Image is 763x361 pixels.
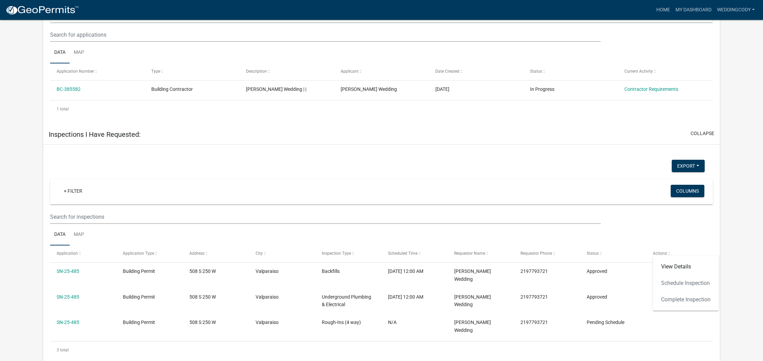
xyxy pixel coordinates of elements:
[322,268,340,274] span: Backfills
[646,245,713,262] datatable-header-cell: Actions
[50,224,70,246] a: Data
[381,245,448,262] datatable-header-cell: Scheduled Time
[50,28,601,42] input: Search for applications
[653,258,719,275] a: View Details
[520,320,548,325] span: 2197793721
[151,69,160,74] span: Type
[57,294,79,300] a: SN-25-485
[587,320,624,325] span: Pending Schedule
[514,245,580,262] datatable-header-cell: Requestor Phone
[671,185,704,197] button: Columns
[580,245,646,262] datatable-header-cell: Status
[388,320,397,325] span: N/A
[57,320,79,325] a: SN-25-485
[341,69,359,74] span: Applicant
[189,320,216,325] span: 508 S 250 W
[322,320,361,325] span: Rough-Ins (4 way)
[520,268,548,274] span: 2197793721
[57,86,81,92] a: BC-385582
[618,63,713,80] datatable-header-cell: Current Activity
[256,320,279,325] span: Valparaiso
[183,245,249,262] datatable-header-cell: Address
[256,268,279,274] span: Valparaiso
[49,130,141,139] h5: Inspections I Have Requested:
[435,69,459,74] span: Date Created
[654,3,673,16] a: Home
[57,251,78,256] span: Application
[672,160,705,172] button: Export
[653,318,685,328] button: Action
[388,294,423,300] span: 06/24/2025, 12:00 AM
[50,341,713,359] div: 3 total
[530,86,554,92] span: In Progress
[246,86,306,92] span: Cody Wedding | |
[50,245,116,262] datatable-header-cell: Application
[123,320,155,325] span: Building Permit
[691,130,714,137] button: collapse
[57,69,94,74] span: Application Number
[322,251,351,256] span: Inspection Type
[520,294,548,300] span: 2197793721
[334,63,429,80] datatable-header-cell: Applicant
[653,251,667,256] span: Actions
[189,251,204,256] span: Address
[50,42,70,64] a: Data
[123,294,155,300] span: Building Permit
[50,210,601,224] input: Search for inspections
[454,268,491,282] span: Cody Wedding
[454,320,491,333] span: Cody Wedding
[523,63,618,80] datatable-header-cell: Status
[50,100,713,118] div: 1 total
[587,294,607,300] span: Approved
[145,63,239,80] datatable-header-cell: Type
[388,268,423,274] span: 06/11/2025, 12:00 AM
[189,268,216,274] span: 508 S 250 W
[189,294,216,300] span: 508 S 250 W
[624,69,653,74] span: Current Activity
[624,86,678,92] a: Contractor Requirements
[116,245,183,262] datatable-header-cell: Application Type
[249,245,315,262] datatable-header-cell: City
[448,245,514,262] datatable-header-cell: Requestor Name
[429,63,524,80] datatable-header-cell: Date Created
[454,294,491,308] span: Cody Wedding
[520,251,552,256] span: Requestor Phone
[123,251,154,256] span: Application Type
[151,86,193,92] span: Building Contractor
[322,294,371,308] span: Underground Plumbing & Electrical
[70,224,88,246] a: Map
[315,245,381,262] datatable-header-cell: Inspection Type
[587,251,599,256] span: Status
[454,251,485,256] span: Requestor Name
[673,3,714,16] a: My Dashboard
[388,251,418,256] span: Scheduled Time
[50,63,145,80] datatable-header-cell: Application Number
[70,42,88,64] a: Map
[530,69,542,74] span: Status
[587,268,607,274] span: Approved
[246,69,267,74] span: Description
[653,256,719,311] div: Action
[256,251,263,256] span: City
[341,86,397,92] span: Cody Wedding
[57,268,79,274] a: SN-25-485
[123,268,155,274] span: Building Permit
[714,3,758,16] a: WeddingCody
[256,294,279,300] span: Valparaiso
[435,86,449,92] span: 03/06/2025
[239,63,334,80] datatable-header-cell: Description
[58,185,88,197] a: + Filter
